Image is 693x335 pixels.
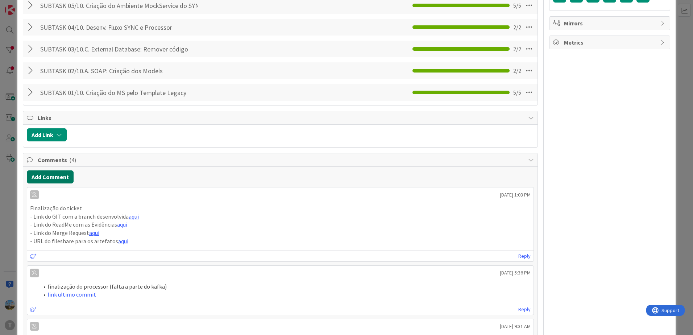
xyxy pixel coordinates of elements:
[518,305,531,314] a: Reply
[564,38,657,47] span: Metrics
[30,229,531,237] p: - Link do Merge Request
[118,237,128,245] a: aqui
[27,170,74,183] button: Add Comment
[513,23,521,32] span: 2 / 2
[513,45,521,53] span: 2 / 2
[38,64,201,77] input: Add Checklist...
[30,220,531,229] p: - Link do ReadMe com as Evidências
[27,128,67,141] button: Add Link
[117,221,127,228] a: aqui
[513,66,521,75] span: 2 / 2
[518,252,531,261] a: Reply
[38,42,201,55] input: Add Checklist...
[38,156,524,164] span: Comments
[15,1,33,10] span: Support
[30,237,531,245] p: - URL do fileshare para os artefatos
[500,191,531,199] span: [DATE] 1:03 PM
[513,88,521,97] span: 5 / 5
[89,229,99,236] a: aqui
[30,212,531,221] p: - Link do GIT com a branch desenvolvida
[500,323,531,330] span: [DATE] 9:31 AM
[500,269,531,277] span: [DATE] 5:36 PM
[513,1,521,10] span: 5 / 5
[30,204,531,212] p: Finalização do ticket
[38,21,201,34] input: Add Checklist...
[38,86,201,99] input: Add Checklist...
[129,213,139,220] a: aqui
[39,282,531,291] li: finalização do processor (falta a parte do kafka)
[69,156,76,164] span: ( 4 )
[38,113,524,122] span: Links
[564,19,657,28] span: Mirrors
[47,291,96,298] a: link ultimo commit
